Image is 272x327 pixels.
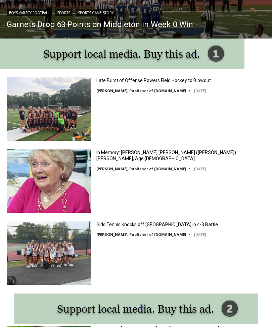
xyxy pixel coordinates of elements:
a: Boys Varsity Football [7,10,52,16]
a: Sports [55,10,73,16]
a: [PERSON_NAME], Publisher of [DOMAIN_NAME] [96,167,186,172]
time: [DATE] [194,88,206,93]
img: Late Burst of Offense Powers Field Hockey to Blowout [7,78,91,141]
span: Open Tues. - Sun. [PHONE_NUMBER] [2,69,66,94]
img: In Memory: Maureen Catherine (Devlin) Koecheler, Age 83 [7,150,91,213]
a: Open Tues. - Sun. [PHONE_NUMBER] [0,67,67,83]
time: [DATE] [194,232,206,237]
img: support local media, buy this ad [14,294,258,324]
div: | | [7,8,193,16]
a: Late Burst of Offense Powers Field Hockey to Blowout [96,78,211,84]
time: [DATE] [194,167,206,172]
a: Sports Game Story [76,10,116,16]
img: Girls Tennis Knocks off Mamaroneck in 4-3 Battle [7,222,91,285]
a: [PERSON_NAME], Publisher of [DOMAIN_NAME] [96,232,186,237]
a: Garnets Drop 63 Points on Middleton in Week 0 Win [7,20,193,30]
a: [PERSON_NAME], Publisher of [DOMAIN_NAME] [96,88,186,93]
a: In Memory: [PERSON_NAME] [PERSON_NAME] ([PERSON_NAME]) [PERSON_NAME], Age [DEMOGRAPHIC_DATA] [96,150,265,162]
a: Girls Tennis Knocks off [GEOGRAPHIC_DATA] in 4-3 Battle [96,222,218,228]
div: "[PERSON_NAME]'s draw is the fine variety of pristine raw fish kept on hand" [69,42,99,80]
